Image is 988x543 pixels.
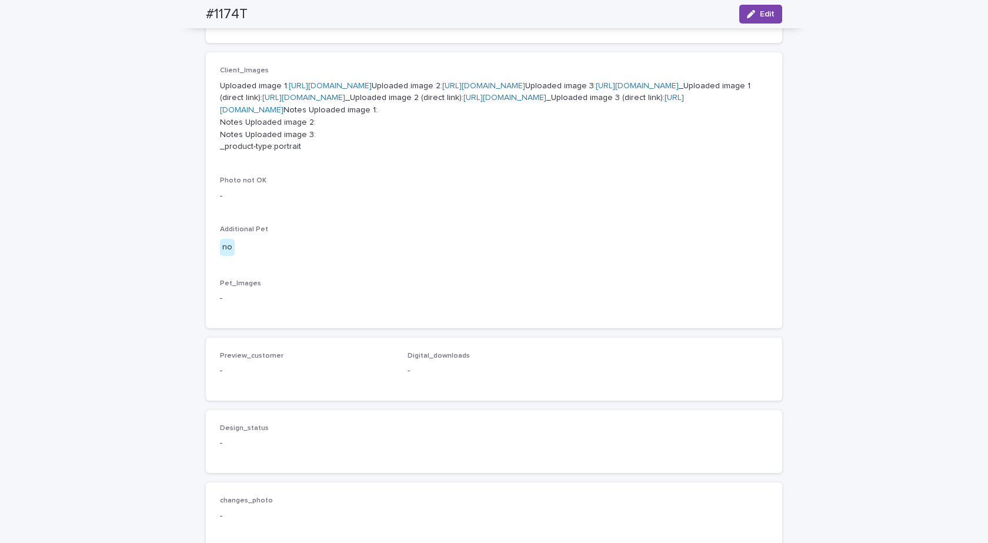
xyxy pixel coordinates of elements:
span: changes_photo [220,497,273,504]
p: - [408,365,581,377]
span: Photo not OK [220,177,266,184]
p: - [220,292,768,305]
span: Design_status [220,425,269,432]
h2: #1174T [206,6,248,23]
button: Edit [739,5,782,24]
span: Client_Images [220,67,269,74]
a: [URL][DOMAIN_NAME] [442,82,525,90]
span: Digital_downloads [408,352,470,359]
a: [URL][DOMAIN_NAME] [463,94,546,102]
span: Additional Pet [220,226,268,233]
a: [URL][DOMAIN_NAME] [596,82,679,90]
p: - [220,365,393,377]
a: [URL][DOMAIN_NAME] [289,82,372,90]
p: - [220,190,768,202]
span: Preview_customer [220,352,283,359]
p: Uploaded image 1: Uploaded image 2: Uploaded image 3: _Uploaded image 1 (direct link): _Uploaded ... [220,80,768,154]
p: - [220,437,393,449]
span: Edit [760,10,775,18]
span: Pet_Images [220,280,261,287]
div: no [220,239,235,256]
a: [URL][DOMAIN_NAME] [262,94,345,102]
p: - [220,510,768,522]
